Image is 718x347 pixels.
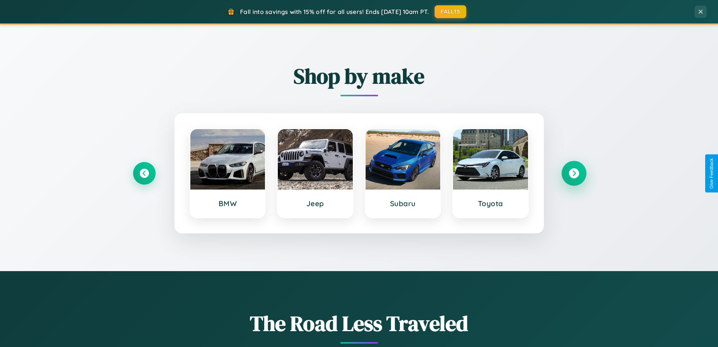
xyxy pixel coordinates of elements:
[285,199,345,208] h3: Jeep
[373,199,433,208] h3: Subaru
[240,8,429,15] span: Fall into savings with 15% off for all users! Ends [DATE] 10am PT.
[435,5,466,18] button: FALL15
[461,199,521,208] h3: Toyota
[133,62,585,91] h2: Shop by make
[133,309,585,338] h1: The Road Less Traveled
[709,158,714,189] div: Give Feedback
[198,199,258,208] h3: BMW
